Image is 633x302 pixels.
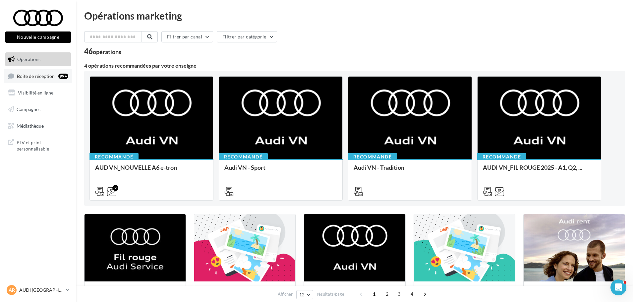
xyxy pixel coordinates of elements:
[369,289,379,299] span: 1
[4,135,72,155] a: PLV et print personnalisable
[4,86,72,100] a: Visibilité en ligne
[4,102,72,116] a: Campagnes
[9,287,15,293] span: AR
[161,31,213,42] button: Filtrer par canal
[18,90,53,95] span: Visibilité en ligne
[93,49,121,55] div: opérations
[89,153,139,160] div: Recommandé
[4,69,72,83] a: Boîte de réception99+
[296,290,313,299] button: 12
[224,164,265,171] span: Audi VN - Sport
[112,185,118,191] div: 2
[382,289,392,299] span: 2
[17,123,44,128] span: Médiathèque
[317,291,344,297] span: résultats/page
[278,291,293,297] span: Afficher
[17,56,40,62] span: Opérations
[5,31,71,43] button: Nouvelle campagne
[84,11,625,21] div: Opérations marketing
[84,48,121,55] div: 46
[5,284,71,296] a: AR AUDI [GEOGRAPHIC_DATA]
[4,52,72,66] a: Opérations
[17,73,55,79] span: Boîte de réception
[477,153,526,160] div: Recommandé
[4,119,72,133] a: Médiathèque
[348,153,397,160] div: Recommandé
[354,164,404,171] span: Audi VN - Tradition
[84,63,625,68] div: 4 opérations recommandées par votre enseigne
[17,138,68,152] span: PLV et print personnalisable
[58,74,68,79] div: 99+
[299,292,305,297] span: 12
[219,153,268,160] div: Recommandé
[610,279,626,295] iframe: Intercom live chat
[217,31,277,42] button: Filtrer par catégorie
[407,289,417,299] span: 4
[19,287,63,293] p: AUDI [GEOGRAPHIC_DATA]
[483,164,582,171] span: AUDI VN_FIL ROUGE 2025 - A1, Q2, ...
[17,106,40,112] span: Campagnes
[394,289,404,299] span: 3
[95,164,177,171] span: AUD VN_NOUVELLE A6 e-tron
